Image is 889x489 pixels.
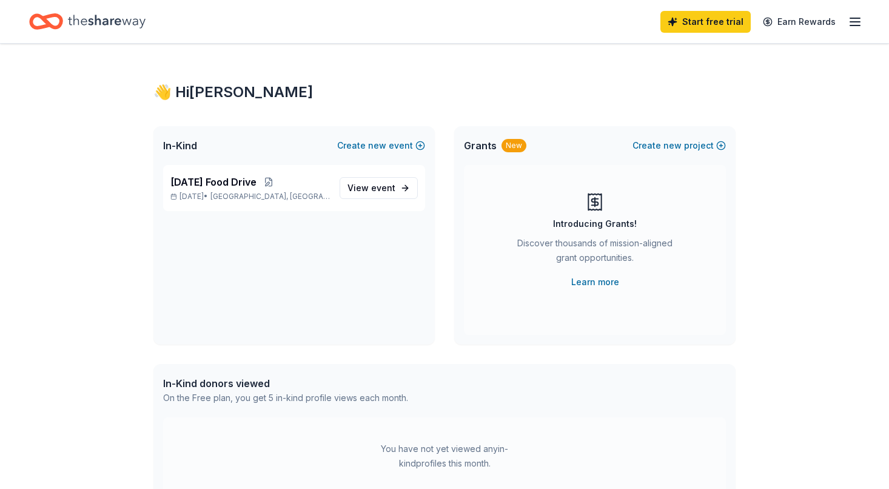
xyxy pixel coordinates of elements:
[340,177,418,199] a: View event
[210,192,330,201] span: [GEOGRAPHIC_DATA], [GEOGRAPHIC_DATA]
[163,138,197,153] span: In-Kind
[153,83,736,102] div: 👋 Hi [PERSON_NAME]
[163,391,408,405] div: On the Free plan, you get 5 in-kind profile views each month.
[512,236,677,270] div: Discover thousands of mission-aligned grant opportunities.
[632,138,726,153] button: Createnewproject
[347,181,395,195] span: View
[660,11,751,33] a: Start free trial
[369,442,520,471] div: You have not yet viewed any in-kind profiles this month.
[663,138,682,153] span: new
[756,11,843,33] a: Earn Rewards
[464,138,497,153] span: Grants
[170,175,257,189] span: [DATE] Food Drive
[371,183,395,193] span: event
[170,192,330,201] p: [DATE] •
[502,139,526,152] div: New
[163,376,408,391] div: In-Kind donors viewed
[29,7,146,36] a: Home
[553,217,637,231] div: Introducing Grants!
[337,138,425,153] button: Createnewevent
[368,138,386,153] span: new
[571,275,619,289] a: Learn more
